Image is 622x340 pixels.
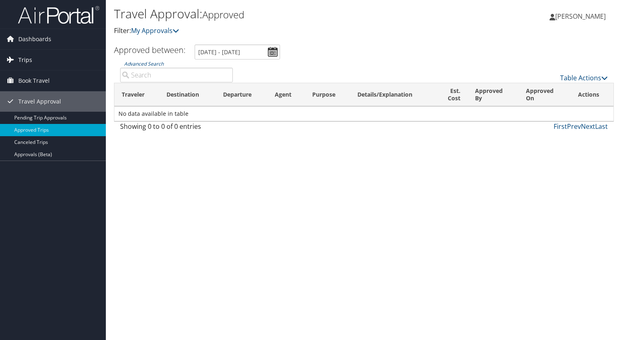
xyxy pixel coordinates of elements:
[114,26,447,36] p: Filter:
[581,122,595,131] a: Next
[18,91,61,112] span: Travel Approval
[18,50,32,70] span: Trips
[350,83,434,106] th: Details/Explanation
[114,106,613,121] td: No data available in table
[131,26,179,35] a: My Approvals
[202,8,244,21] small: Approved
[120,68,233,82] input: Advanced Search
[554,122,567,131] a: First
[195,44,280,60] input: [DATE] - [DATE]
[18,71,50,91] span: Book Travel
[519,83,571,106] th: Approved On: activate to sort column ascending
[560,73,608,82] a: Table Actions
[159,83,216,106] th: Destination: activate to sort column ascending
[267,83,305,106] th: Agent
[468,83,518,106] th: Approved By: activate to sort column ascending
[114,5,447,22] h1: Travel Approval:
[216,83,267,106] th: Departure: activate to sort column ascending
[550,4,614,29] a: [PERSON_NAME]
[124,60,164,67] a: Advanced Search
[595,122,608,131] a: Last
[120,121,233,135] div: Showing 0 to 0 of 0 entries
[18,5,99,24] img: airportal-logo.png
[114,44,186,55] h3: Approved between:
[18,29,51,49] span: Dashboards
[555,12,606,21] span: [PERSON_NAME]
[114,83,159,106] th: Traveler: activate to sort column ascending
[433,83,468,106] th: Est. Cost: activate to sort column ascending
[567,122,581,131] a: Prev
[305,83,350,106] th: Purpose
[571,83,613,106] th: Actions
